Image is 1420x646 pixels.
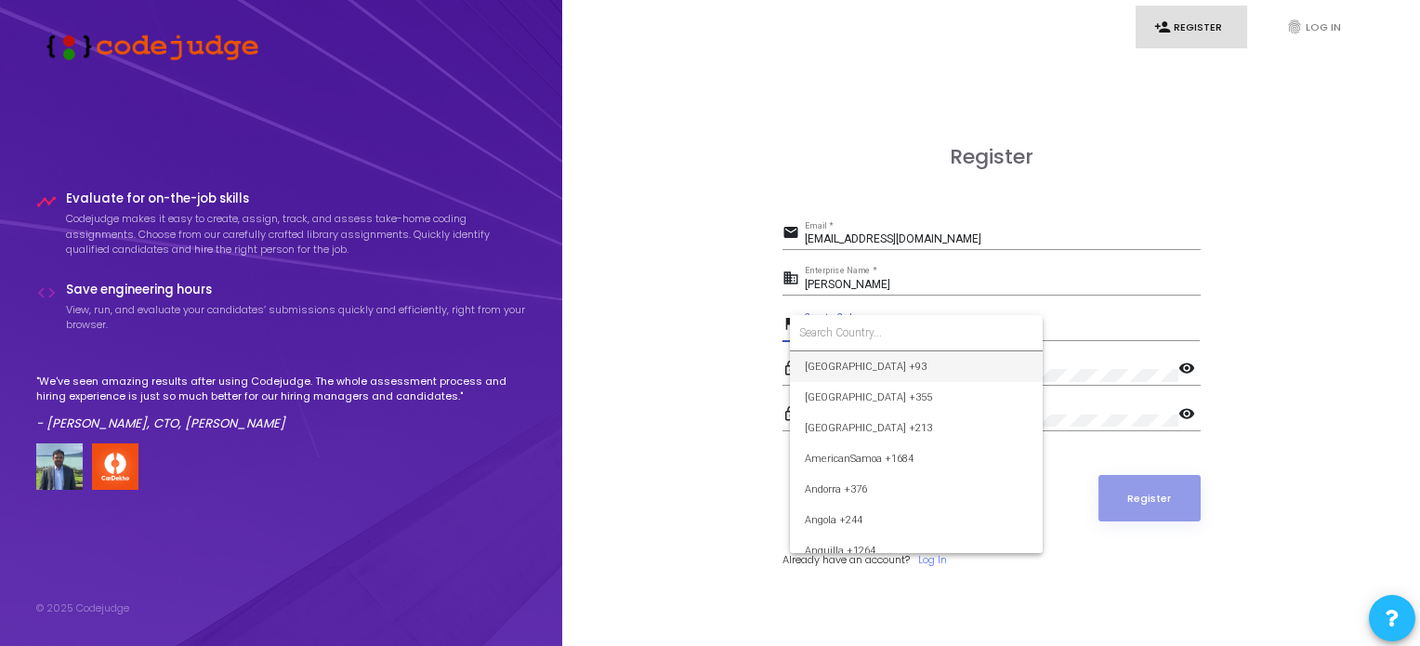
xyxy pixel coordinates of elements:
[805,505,1028,535] span: Angola +244
[805,535,1028,566] span: Anguilla +1264
[805,382,1028,413] span: [GEOGRAPHIC_DATA] +355
[805,443,1028,474] span: AmericanSamoa +1684
[805,413,1028,443] span: [GEOGRAPHIC_DATA] +213
[799,324,1033,341] input: Search Country...
[805,351,1028,382] span: [GEOGRAPHIC_DATA] +93
[805,474,1028,505] span: Andorra +376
